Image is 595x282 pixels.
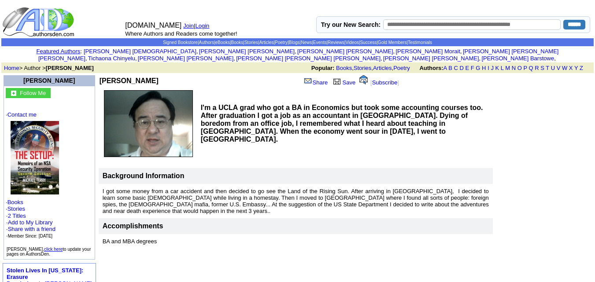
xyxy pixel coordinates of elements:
[236,55,381,62] a: [PERSON_NAME] [PERSON_NAME] [PERSON_NAME]
[328,40,344,45] a: Reviews
[311,65,335,71] b: Popular:
[393,65,410,71] a: Poetry
[517,65,522,71] a: O
[297,48,393,55] a: [PERSON_NAME] [PERSON_NAME]
[37,48,81,55] a: Featured Authors
[454,65,458,71] a: C
[7,247,91,256] font: [PERSON_NAME], to update your pages on AuthorsDen.
[7,111,37,118] a: Contact me
[551,65,555,71] a: U
[336,65,352,71] a: Books
[215,40,230,45] a: eBooks
[8,219,53,226] a: Add to My Library
[125,30,237,37] font: Where Authors and Readers come together!
[495,65,499,71] a: K
[100,77,159,84] b: [PERSON_NAME]
[163,40,432,45] span: | | | | | | | | | | | | | |
[395,48,460,55] a: [PERSON_NAME] Morait
[301,40,312,45] a: News
[103,188,489,214] font: I got some money from a car accident and then decided to go see the Land of the Rising Sun. After...
[480,56,481,61] font: i
[23,77,75,84] a: [PERSON_NAME]
[397,79,399,86] font: ]
[462,49,463,54] font: i
[231,40,244,45] a: Books
[321,21,381,28] label: Try our New Search:
[546,65,549,71] a: T
[419,65,443,71] b: Authors:
[491,65,494,71] a: J
[4,65,19,71] a: Home
[562,65,567,71] a: W
[8,226,55,232] a: Share with a friend
[87,56,88,61] font: i
[244,40,258,45] a: Stories
[103,172,185,179] b: Background Information
[354,65,371,71] a: Stories
[476,65,480,71] a: G
[471,65,474,71] a: F
[303,79,328,86] a: Share
[443,65,447,71] a: A
[6,111,93,239] font: · · ·
[311,65,591,71] font: , , ,
[359,75,368,84] img: alert.gif
[6,219,55,239] font: · · ·
[569,65,573,71] a: X
[378,40,407,45] a: Gold Members
[345,40,358,45] a: Videos
[88,55,135,62] a: Tichaona Chinyelu
[138,55,233,62] a: [PERSON_NAME] [PERSON_NAME]
[4,65,94,71] font: > Author >
[540,65,544,71] a: S
[535,65,539,71] a: R
[459,65,463,71] a: D
[103,222,163,230] font: Accomplishments
[383,55,479,62] a: [PERSON_NAME] [PERSON_NAME]
[501,65,504,71] a: L
[38,48,558,62] a: [PERSON_NAME] [PERSON_NAME] [PERSON_NAME]
[331,79,356,86] a: Save
[372,79,398,86] a: Subscribe
[574,65,578,71] a: Y
[46,65,94,71] b: [PERSON_NAME]
[7,199,23,205] a: Books
[505,65,510,71] a: M
[580,65,583,71] a: Z
[235,56,236,61] font: i
[20,89,46,96] a: Follow Me
[199,40,214,45] a: Authors
[103,238,157,245] font: BA and MBA degrees
[125,22,181,29] font: [DOMAIN_NAME]
[38,48,558,62] font: , , , , , , , , , ,
[557,65,561,71] a: V
[313,40,327,45] a: Events
[332,77,342,84] img: library.gif
[289,40,300,45] a: Blogs
[408,40,432,45] a: Testimonials
[7,205,25,212] a: Stories
[481,55,554,62] a: [PERSON_NAME] Barstowe
[488,65,489,71] a: I
[20,90,46,96] font: Follow Me
[196,22,210,29] a: Login
[8,234,53,238] font: Member Since: [DATE]
[11,121,59,194] img: 39433.JPG
[448,65,452,71] a: B
[37,48,82,55] font: :
[199,48,295,55] a: [PERSON_NAME] [PERSON_NAME]
[84,48,196,55] a: [PERSON_NAME] [DEMOGRAPHIC_DATA]
[183,22,194,29] a: Join
[465,65,469,71] a: E
[44,247,63,252] a: click here
[8,212,26,219] a: 2 Titles
[137,56,138,61] font: i
[528,65,533,71] a: Q
[360,40,377,45] a: Success
[482,65,486,71] a: H
[104,90,193,157] img: 125824.JPG
[194,22,212,29] font: |
[556,56,557,61] font: i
